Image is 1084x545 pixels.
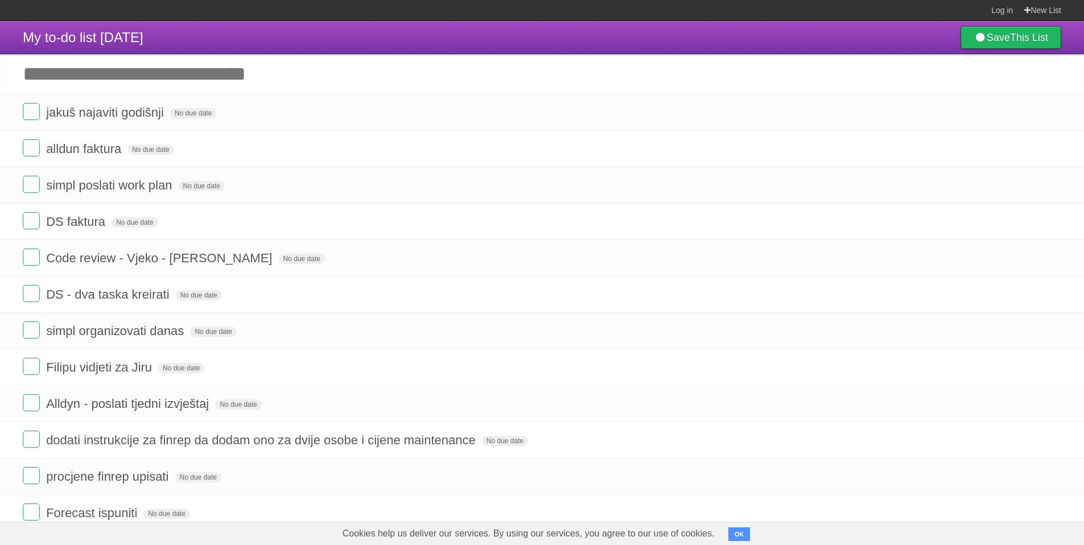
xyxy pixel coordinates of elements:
span: Alldyn - poslati tjedni izvještaj [46,397,212,411]
span: No due date [482,436,528,446]
span: My to-do list [DATE] [23,30,143,45]
button: OK [728,527,751,541]
label: Done [23,212,40,229]
a: SaveThis List [961,26,1061,49]
label: Done [23,103,40,120]
span: No due date [112,217,158,228]
span: Code review - Vjeko - [PERSON_NAME] [46,251,275,265]
span: DS - dva taska kreirati [46,287,172,302]
label: Done [23,467,40,484]
label: Done [23,503,40,521]
span: Filipu vidjeti za Jiru [46,360,155,374]
span: alldun faktura [46,142,124,156]
span: No due date [279,254,325,264]
span: dodati instrukcije za finrep da dodam ono za dvije osobe i cijene maintenance [46,433,479,447]
span: No due date [190,327,236,337]
span: procjene finrep upisati [46,469,171,484]
label: Done [23,394,40,411]
label: Done [23,176,40,193]
span: No due date [127,144,174,155]
span: No due date [215,399,261,410]
span: No due date [158,363,204,373]
span: Cookies help us deliver our services. By using our services, you agree to our use of cookies. [331,522,726,545]
span: No due date [143,509,189,519]
label: Done [23,358,40,375]
span: No due date [176,290,222,300]
label: Done [23,285,40,302]
span: simpl poslati work plan [46,178,175,192]
span: DS faktura [46,214,108,229]
label: Done [23,139,40,156]
label: Done [23,431,40,448]
span: jakuš najaviti godišnji [46,105,167,119]
b: This List [1010,32,1048,43]
span: No due date [175,472,221,482]
label: Done [23,321,40,338]
span: No due date [170,108,216,118]
span: No due date [179,181,225,191]
span: simpl organizovati danas [46,324,187,338]
span: Forecast ispuniti [46,506,140,520]
label: Done [23,249,40,266]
